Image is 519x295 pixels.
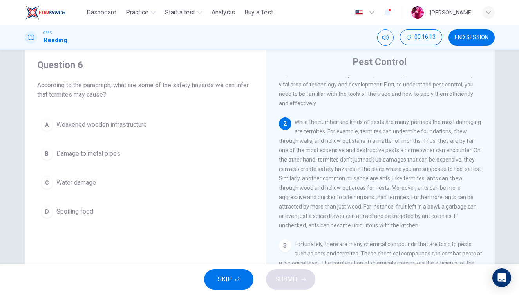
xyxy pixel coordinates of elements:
[353,56,407,68] h4: Pest Control
[165,8,195,17] span: Start a test
[208,5,238,20] button: Analysis
[126,8,148,17] span: Practice
[41,119,53,131] div: A
[83,5,119,20] button: Dashboard
[56,120,147,130] span: Weakened wooden infrastructure
[400,29,442,46] div: Hide
[37,173,253,192] button: CWater damage
[455,34,488,41] span: END SESSION
[241,5,276,20] button: Buy a Test
[41,205,53,218] div: D
[37,202,253,221] button: DSpoiling food
[279,239,291,252] div: 3
[37,81,253,99] span: According to the paragraph, what are some of the safety hazards we can infer that termites may ca...
[162,5,205,20] button: Start a test
[212,8,235,17] span: Analysis
[56,207,93,216] span: Spoiling food
[123,5,159,20] button: Practice
[37,59,253,71] h4: Question 6
[430,8,473,17] div: [PERSON_NAME]
[37,144,253,164] button: BDamage to metal pipes
[41,147,53,160] div: B
[218,274,232,285] span: SKIP
[204,269,253,290] button: SKIP
[25,5,66,20] img: ELTC logo
[56,178,96,187] span: Water damage
[87,8,116,17] span: Dashboard
[43,36,67,45] h1: Reading
[279,119,482,228] span: While the number and kinds of pests are many, perhaps the most damaging are termites. For example...
[354,10,364,16] img: en
[414,34,436,40] span: 00:16:13
[41,176,53,189] div: C
[448,29,495,46] button: END SESSION
[279,117,291,130] div: 2
[25,5,84,20] a: ELTC logo
[43,30,52,36] span: CEFR
[244,8,273,17] span: Buy a Test
[37,115,253,135] button: AWeakened wooden infrastructure
[377,29,394,46] div: Mute
[56,149,120,158] span: Damage to metal pipes
[411,6,424,19] img: Profile picture
[492,268,511,287] div: Open Intercom Messenger
[400,29,442,45] button: 00:16:13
